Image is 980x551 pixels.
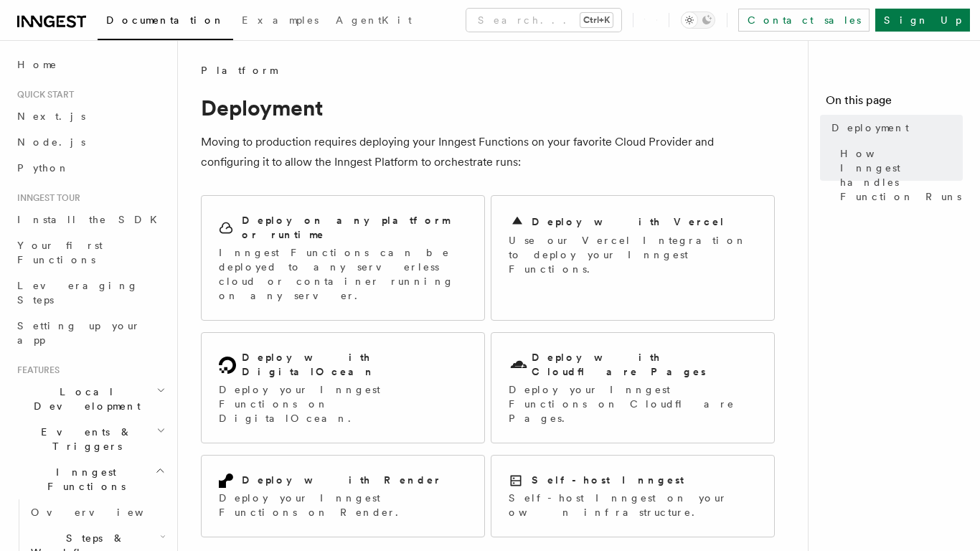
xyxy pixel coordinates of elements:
a: Sign Up [875,9,970,32]
a: Self-host InngestSelf-host Inngest on your own infrastructure. [491,455,775,537]
h2: Deploy on any platform or runtime [242,213,467,242]
span: How Inngest handles Function Runs [840,146,963,204]
p: Use our Vercel Integration to deploy your Inngest Functions. [509,233,757,276]
a: Next.js [11,103,169,129]
span: Python [17,162,70,174]
span: Local Development [11,385,156,413]
a: Your first Functions [11,232,169,273]
h2: Deploy with Render [242,473,442,487]
a: Deploy on any platform or runtimeInngest Functions can be deployed to any serverless cloud or con... [201,195,485,321]
a: Deployment [826,115,963,141]
span: Inngest Functions [11,465,155,494]
p: Inngest Functions can be deployed to any serverless cloud or container running on any server. [219,245,467,303]
button: Toggle dark mode [681,11,715,29]
button: Local Development [11,379,169,419]
p: Deploy your Inngest Functions on Cloudflare Pages. [509,382,757,425]
span: Events & Triggers [11,425,156,453]
span: Setting up your app [17,320,141,346]
span: Home [17,57,57,72]
a: Deploy with RenderDeploy your Inngest Functions on Render. [201,455,485,537]
span: Quick start [11,89,74,100]
span: Documentation [106,14,225,26]
a: Examples [233,4,327,39]
a: AgentKit [327,4,420,39]
a: Python [11,155,169,181]
span: Install the SDK [17,214,166,225]
a: Deploy with VercelUse our Vercel Integration to deploy your Inngest Functions. [491,195,775,321]
span: Features [11,364,60,376]
button: Events & Triggers [11,419,169,459]
p: Moving to production requires deploying your Inngest Functions on your favorite Cloud Provider an... [201,132,775,172]
h2: Deploy with Cloudflare Pages [532,350,757,379]
button: Search...Ctrl+K [466,9,621,32]
span: Overview [31,507,179,518]
button: Inngest Functions [11,459,169,499]
kbd: Ctrl+K [580,13,613,27]
a: How Inngest handles Function Runs [834,141,963,209]
span: Platform [201,63,277,77]
a: Install the SDK [11,207,169,232]
h4: On this page [826,92,963,115]
a: Deploy with Cloudflare PagesDeploy your Inngest Functions on Cloudflare Pages. [491,332,775,443]
span: Node.js [17,136,85,148]
h2: Deploy with Vercel [532,215,725,229]
span: Examples [242,14,319,26]
a: Setting up your app [11,313,169,353]
h2: Deploy with DigitalOcean [242,350,467,379]
svg: Cloudflare [509,355,529,375]
h2: Self-host Inngest [532,473,684,487]
a: Overview [25,499,169,525]
p: Self-host Inngest on your own infrastructure. [509,491,757,519]
a: Deploy with DigitalOceanDeploy your Inngest Functions on DigitalOcean. [201,332,485,443]
p: Deploy your Inngest Functions on DigitalOcean. [219,382,467,425]
a: Node.js [11,129,169,155]
a: Home [11,52,169,77]
a: Contact sales [738,9,870,32]
span: Inngest tour [11,192,80,204]
p: Deploy your Inngest Functions on Render. [219,491,467,519]
a: Documentation [98,4,233,40]
span: Your first Functions [17,240,103,265]
a: Leveraging Steps [11,273,169,313]
span: Deployment [831,121,909,135]
span: AgentKit [336,14,412,26]
span: Next.js [17,110,85,122]
span: Leveraging Steps [17,280,138,306]
h1: Deployment [201,95,775,121]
